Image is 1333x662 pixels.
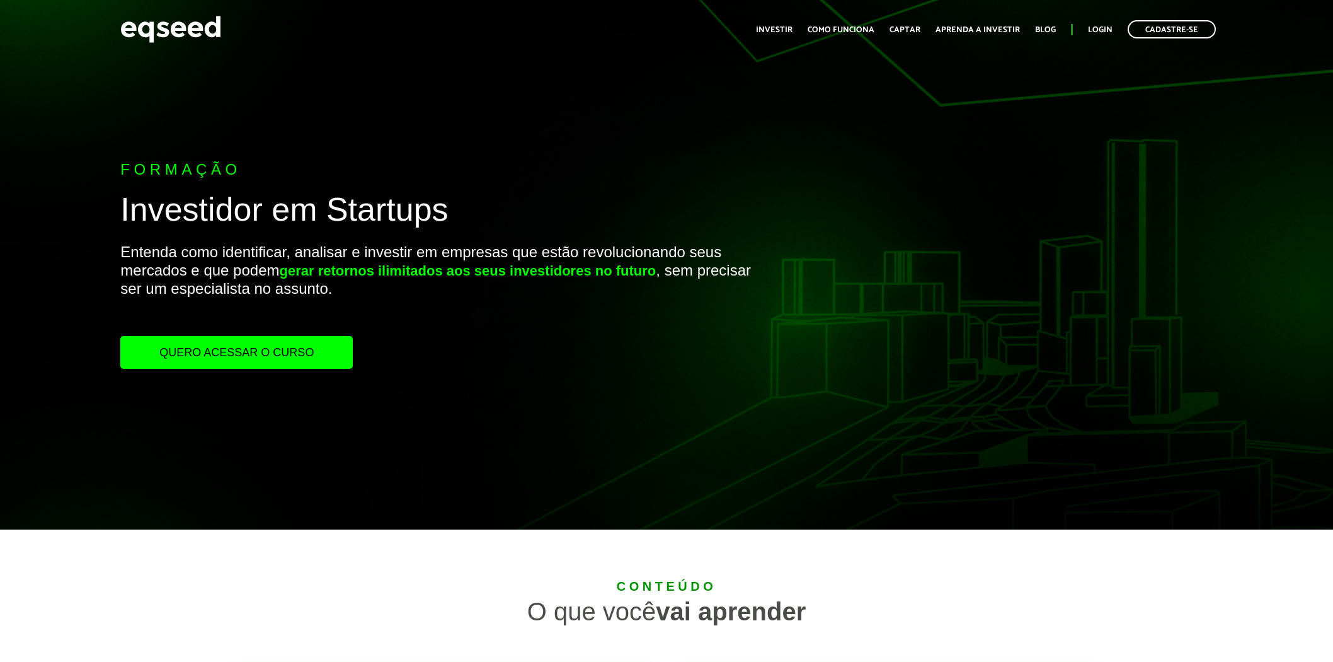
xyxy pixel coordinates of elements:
[1035,26,1056,34] a: Blog
[232,599,1102,624] div: O que você
[756,26,792,34] a: Investir
[120,192,768,234] h1: Investidor em Startups
[279,263,656,279] strong: gerar retornos ilimitados aos seus investidores no futuro
[1088,26,1113,34] a: Login
[120,13,221,46] img: EqSeed
[808,26,874,34] a: Como funciona
[120,336,353,369] a: Quero acessar o curso
[890,26,920,34] a: Captar
[656,598,806,625] strong: vai aprender
[1128,20,1216,38] a: Cadastre-se
[120,161,768,179] p: Formação
[232,580,1102,593] div: Conteúdo
[120,243,768,335] p: Entenda como identificar, analisar e investir em empresas que estão revolucionando seus mercados ...
[935,26,1020,34] a: Aprenda a investir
